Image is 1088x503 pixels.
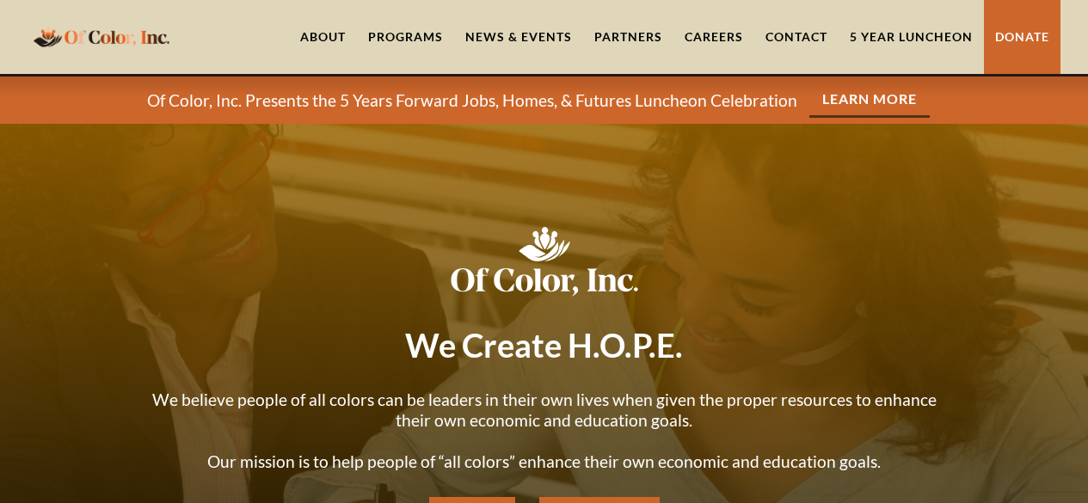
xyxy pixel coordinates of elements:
[809,83,930,118] a: Learn More
[140,390,949,472] p: We believe people of all colors can be leaders in their own lives when given the proper resources...
[405,325,683,365] strong: We Create H.O.P.E.
[368,28,443,46] div: Programs
[28,16,175,57] a: home
[147,90,797,111] p: Of Color, Inc. Presents the 5 Years Forward Jobs, Homes, & Futures Luncheon Celebration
